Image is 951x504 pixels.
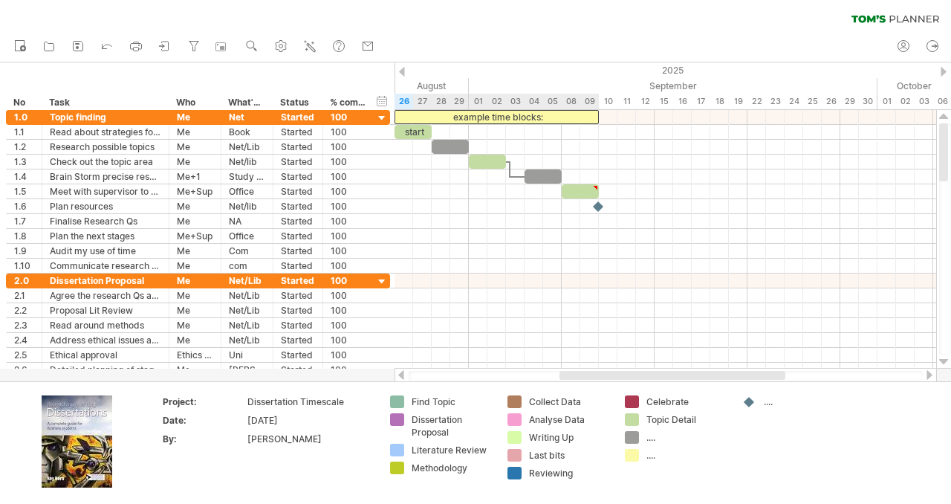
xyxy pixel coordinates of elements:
[14,229,34,243] div: 1.8
[646,395,727,408] div: Celebrate
[281,199,315,213] div: Started
[14,155,34,169] div: 1.3
[281,155,315,169] div: Started
[229,318,265,332] div: Net/Lib
[580,94,599,109] div: Tuesday, 9 September 2025
[413,94,432,109] div: Wednesday, 27 August 2025
[177,274,213,288] div: Me
[163,433,244,445] div: By:
[177,303,213,317] div: Me
[281,288,315,303] div: Started
[50,229,161,243] div: Plan the next stages
[229,169,265,184] div: Study Room
[247,395,372,408] div: Dissertation Timescale
[281,333,315,347] div: Started
[177,169,213,184] div: Me+1
[281,244,315,258] div: Started
[331,244,366,258] div: 100
[177,259,213,273] div: Me
[487,94,506,109] div: Tuesday, 2 September 2025
[247,433,372,445] div: [PERSON_NAME]
[14,363,34,377] div: 2.6
[692,94,710,109] div: Wednesday, 17 September 2025
[747,94,766,109] div: Monday, 22 September 2025
[412,444,493,456] div: Literature Review
[229,155,265,169] div: Net/lib
[529,467,610,479] div: Reviewing
[163,414,244,427] div: Date:
[331,303,366,317] div: 100
[14,125,34,139] div: 1.1
[331,348,366,362] div: 100
[229,199,265,213] div: Net/lib
[281,348,315,362] div: Started
[281,125,315,139] div: Started
[280,95,314,110] div: Status
[529,413,610,426] div: Analyse Data
[710,94,729,109] div: Thursday, 18 September 2025
[50,303,161,317] div: Proposal Lit Review
[50,363,161,377] div: Detailed planning of stages
[177,244,213,258] div: Me
[229,140,265,154] div: Net/Lib
[14,259,34,273] div: 1.10
[50,348,161,362] div: Ethical approval
[14,274,34,288] div: 2.0
[177,199,213,213] div: Me
[14,318,34,332] div: 2.3
[229,288,265,303] div: Net/Lib
[14,348,34,362] div: 2.5
[176,95,212,110] div: Who
[281,110,315,124] div: Started
[529,395,610,408] div: Collect Data
[281,274,315,288] div: Started
[229,214,265,228] div: NA
[281,169,315,184] div: Started
[412,413,493,439] div: Dissertation Proposal
[177,110,213,124] div: Me
[617,94,636,109] div: Thursday, 11 September 2025
[49,95,160,110] div: Task
[50,140,161,154] div: Research possible topics
[840,94,859,109] div: Monday, 29 September 2025
[13,95,33,110] div: No
[562,94,580,109] div: Monday, 8 September 2025
[281,363,315,377] div: Started
[177,363,213,377] div: Me
[331,318,366,332] div: 100
[331,288,366,303] div: 100
[14,110,34,124] div: 1.0
[729,94,747,109] div: Friday, 19 September 2025
[331,110,366,124] div: 100
[229,348,265,362] div: Uni
[766,94,785,109] div: Tuesday, 23 September 2025
[50,199,161,213] div: Plan resources
[50,214,161,228] div: Finalise Research Qs
[229,244,265,258] div: Com
[673,94,692,109] div: Tuesday, 16 September 2025
[331,140,366,154] div: 100
[859,94,877,109] div: Tuesday, 30 September 2025
[163,395,244,408] div: Project:
[469,94,487,109] div: Monday, 1 September 2025
[331,199,366,213] div: 100
[395,110,599,124] div: example time blocks:
[50,288,161,303] div: Agree the research Qs and scope
[330,95,366,110] div: % complete
[506,94,525,109] div: Wednesday, 3 September 2025
[177,333,213,347] div: Me
[785,94,803,109] div: Wednesday, 24 September 2025
[395,125,432,139] div: start
[822,94,840,109] div: Friday, 26 September 2025
[525,94,543,109] div: Thursday, 4 September 2025
[877,94,896,109] div: Wednesday, 1 October 2025
[229,303,265,317] div: Net/Lib
[543,94,562,109] div: Friday, 5 September 2025
[281,259,315,273] div: Started
[646,413,727,426] div: Topic Detail
[42,395,112,488] img: ae64b563-e3e0-416d-90a8-e32b171956a1.jpg
[412,395,493,408] div: Find Topic
[229,229,265,243] div: Office
[281,303,315,317] div: Started
[14,184,34,198] div: 1.5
